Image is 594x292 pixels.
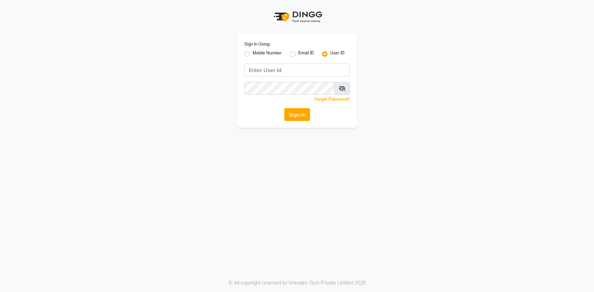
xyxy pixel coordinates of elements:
input: Username [244,64,350,76]
button: Sign In [284,108,310,121]
label: Sign In Using: [244,41,270,47]
input: Username [244,82,335,95]
label: Mobile Number [253,50,282,58]
label: User ID [330,50,344,58]
img: logo1.svg [270,7,324,27]
label: Email ID [298,50,314,58]
a: Forgot Password? [315,97,350,102]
